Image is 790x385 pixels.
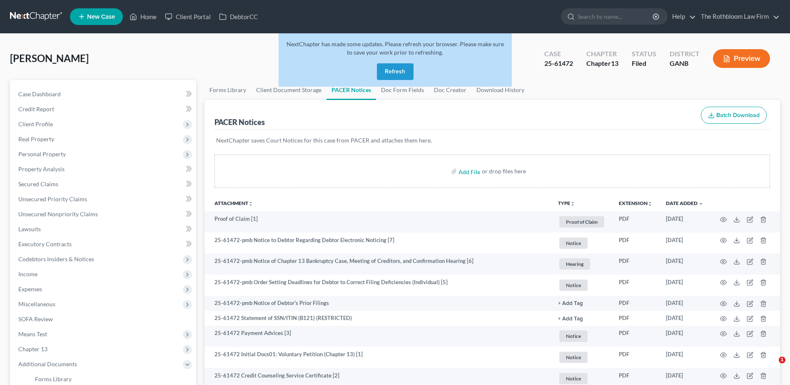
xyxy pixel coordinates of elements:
span: Personal Property [18,150,66,157]
td: PDF [612,311,659,326]
a: Client Document Storage [251,80,326,100]
span: Batch Download [716,112,760,119]
span: Expenses [18,285,42,292]
a: Forms Library [204,80,251,100]
span: Real Property [18,135,54,142]
iframe: Intercom live chat [762,357,782,377]
td: [DATE] [659,347,710,368]
div: Filed [632,59,656,68]
span: Notice [559,373,588,384]
span: Notice [559,280,588,291]
a: Extensionunfold_more [619,200,653,206]
td: 25-61472-pmb Notice of Debtor's Prior Filings [204,296,551,311]
div: Case [544,49,573,59]
p: NextChapter saves Court Notices for this case from PACER and attaches them here. [216,136,768,145]
a: Unsecured Priority Claims [12,192,196,207]
td: 25-61472-pmb Notice to Debtor Regarding Debtor Electronic Noticing [7] [204,232,551,254]
span: Codebtors Insiders & Notices [18,255,94,262]
div: Chapter [586,59,618,68]
a: Notice [558,278,606,292]
span: 13 [611,59,618,67]
button: TYPEunfold_more [558,201,575,206]
i: unfold_more [248,201,253,206]
td: [DATE] [659,275,710,296]
input: Search by name... [578,9,654,24]
span: Means Test [18,330,47,337]
a: Home [125,9,161,24]
div: Status [632,49,656,59]
div: District [670,49,700,59]
button: Preview [713,49,770,68]
a: DebtorCC [215,9,262,24]
td: 25-61472-pmb Order Setting Deadlines for Debtor to Correct Filing Deficiencies (Individual) [5] [204,275,551,296]
a: Case Dashboard [12,87,196,102]
td: PDF [612,232,659,254]
button: + Add Tag [558,316,583,322]
span: Unsecured Priority Claims [18,195,87,202]
a: Unsecured Nonpriority Claims [12,207,196,222]
a: Notice [558,236,606,250]
button: Batch Download [701,107,767,124]
span: Miscellaneous [18,300,55,307]
a: + Add Tag [558,299,606,307]
div: 25-61472 [544,59,573,68]
a: Notice [558,350,606,364]
span: Unsecured Nonpriority Claims [18,210,98,217]
td: 25-61472 Statement of SSN/ITIN (B121) (RESTRICTED) [204,311,551,326]
td: [DATE] [659,211,710,232]
span: Executory Contracts [18,240,72,247]
i: unfold_more [648,201,653,206]
td: Proof of Claim [1] [204,211,551,232]
td: 25-61472 Initial Docs01: Voluntary Petition (Chapter 13) [1] [204,347,551,368]
span: Hearing [559,258,590,270]
span: Client Profile [18,120,53,127]
a: Hearing [558,257,606,271]
a: Lawsuits [12,222,196,237]
td: 25-61472-pmb Notice of Chapter 13 Bankruptcy Case, Meeting of Creditors, and Confirmation Hearing... [204,253,551,275]
td: 25-61472 Payment Advices [3] [204,326,551,347]
a: The Rothbloom Law Firm [697,9,780,24]
td: [DATE] [659,232,710,254]
a: Help [668,9,696,24]
div: Chapter [586,49,618,59]
a: Date Added expand_more [666,200,703,206]
a: Property Analysis [12,162,196,177]
span: Secured Claims [18,180,58,187]
a: Attachmentunfold_more [214,200,253,206]
td: [DATE] [659,296,710,311]
span: Income [18,270,37,277]
td: PDF [612,275,659,296]
span: Lawsuits [18,225,41,232]
span: Chapter 13 [18,345,47,352]
span: New Case [87,14,115,20]
td: [DATE] [659,253,710,275]
span: 1 [779,357,785,363]
span: Notice [559,237,588,249]
a: Executory Contracts [12,237,196,252]
a: + Add Tag [558,314,606,322]
td: PDF [612,326,659,347]
i: unfold_more [570,201,575,206]
span: NextChapter has made some updates. Please refresh your browser. Please make sure to save your wor... [287,40,504,56]
a: Secured Claims [12,177,196,192]
span: Proof of Claim [559,216,604,227]
span: Forms Library [35,375,72,382]
span: Case Dashboard [18,90,61,97]
button: + Add Tag [558,301,583,306]
td: [DATE] [659,326,710,347]
span: Credit Report [18,105,54,112]
div: GANB [670,59,700,68]
td: PDF [612,253,659,275]
td: [DATE] [659,311,710,326]
a: Credit Report [12,102,196,117]
span: Property Analysis [18,165,65,172]
a: Notice [558,329,606,343]
i: expand_more [698,201,703,206]
div: PACER Notices [214,117,265,127]
a: Client Portal [161,9,215,24]
a: Proof of Claim [558,215,606,229]
div: or drop files here [482,167,526,175]
td: PDF [612,347,659,368]
button: Refresh [377,63,414,80]
span: Additional Documents [18,360,77,367]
